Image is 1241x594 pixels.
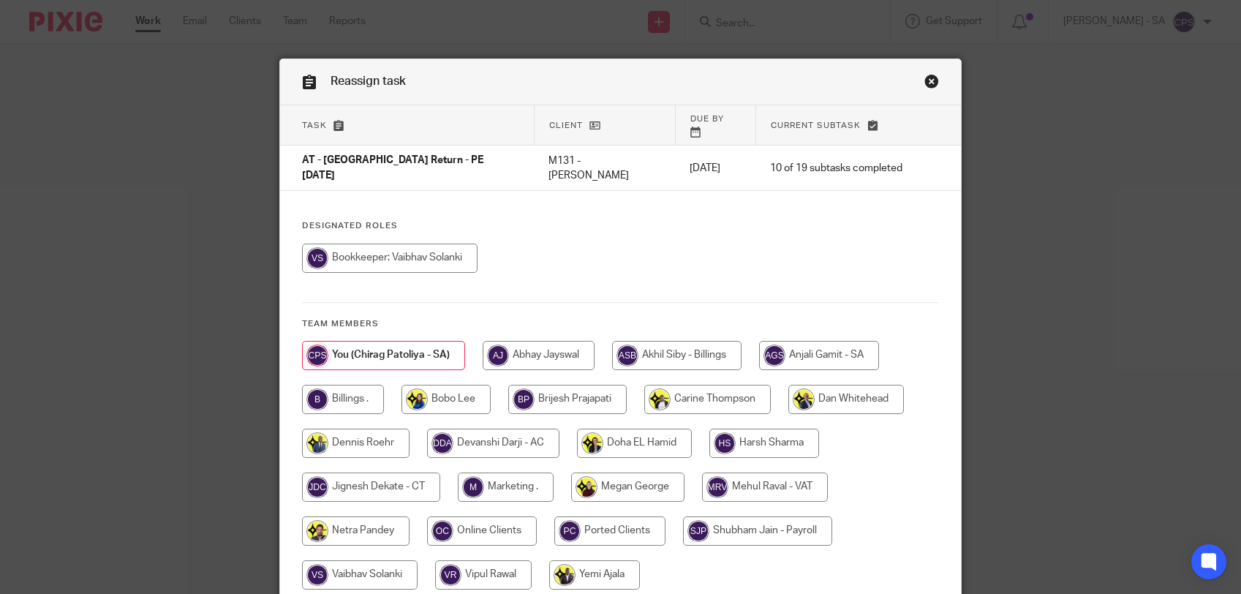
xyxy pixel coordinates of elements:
span: Task [302,121,327,129]
span: AT - [GEOGRAPHIC_DATA] Return - PE [DATE] [302,156,483,181]
span: Reassign task [331,75,406,87]
h4: Team members [302,318,939,330]
span: Current subtask [771,121,861,129]
a: Close this dialog window [924,74,939,94]
span: Client [549,121,583,129]
p: [DATE] [690,161,741,176]
h4: Designated Roles [302,220,939,232]
td: 10 of 19 subtasks completed [755,146,917,191]
span: Due by [690,115,724,123]
p: M131 - [PERSON_NAME] [548,154,660,184]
